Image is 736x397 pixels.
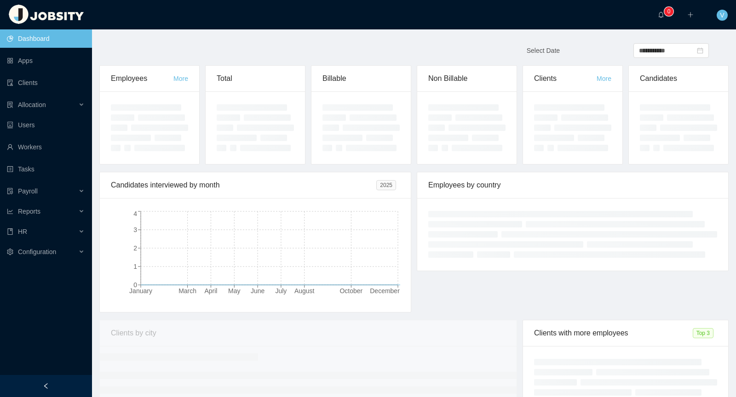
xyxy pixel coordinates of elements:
[111,172,376,198] div: Candidates interviewed by month
[7,29,85,48] a: icon: pie-chartDashboard
[133,281,137,289] tspan: 0
[204,287,217,295] tspan: April
[322,66,400,91] div: Billable
[534,320,693,346] div: Clients with more employees
[18,248,56,255] span: Configuration
[7,102,13,108] i: icon: solution
[640,66,717,91] div: Candidates
[597,75,611,82] a: More
[428,172,717,198] div: Employees by country
[7,228,13,235] i: icon: book
[275,287,287,295] tspan: July
[7,160,85,178] a: icon: profileTasks
[111,66,173,91] div: Employees
[7,208,13,215] i: icon: line-chart
[664,7,673,16] sup: 0
[687,11,694,18] i: icon: plus
[7,74,85,92] a: icon: auditClients
[7,138,85,156] a: icon: userWorkers
[18,187,38,195] span: Payroll
[217,66,294,91] div: Total
[527,47,560,54] span: Select Date
[534,66,597,91] div: Clients
[18,228,27,235] span: HR
[376,180,396,190] span: 2025
[7,51,85,70] a: icon: appstoreApps
[693,328,713,338] span: Top 3
[658,11,664,18] i: icon: bell
[7,188,13,194] i: icon: file-protect
[697,47,703,54] i: icon: calendar
[133,263,137,270] tspan: 1
[129,287,152,295] tspan: January
[178,287,196,295] tspan: March
[428,66,506,91] div: Non Billable
[7,249,13,255] i: icon: setting
[18,101,46,108] span: Allocation
[173,75,188,82] a: More
[133,226,137,233] tspan: 3
[720,10,724,21] span: V
[133,210,137,217] tspan: 4
[133,244,137,252] tspan: 2
[370,287,400,295] tspan: December
[294,287,315,295] tspan: August
[7,116,85,134] a: icon: robotUsers
[251,287,265,295] tspan: June
[228,287,240,295] tspan: May
[339,287,362,295] tspan: October
[18,208,40,215] span: Reports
